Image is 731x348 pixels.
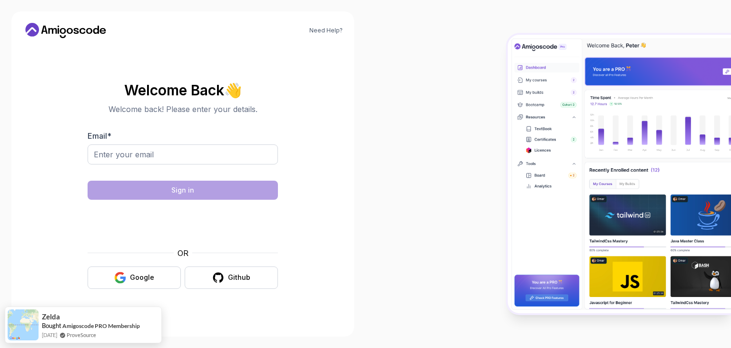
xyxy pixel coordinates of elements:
[178,247,188,259] p: OR
[42,313,60,321] span: Zelda
[23,23,109,38] a: Home link
[309,27,343,34] a: Need Help?
[42,322,61,329] span: Bought
[88,144,278,164] input: Enter your email
[508,35,731,313] img: Amigoscode Dashboard
[88,266,181,289] button: Google
[111,205,255,242] iframe: Widget containing checkbox for hCaptcha security challenge
[88,131,111,141] label: Email *
[185,266,278,289] button: Github
[88,82,278,98] h2: Welcome Back
[222,79,245,100] span: 👋
[130,273,154,282] div: Google
[88,103,278,115] p: Welcome back! Please enter your details.
[88,181,278,200] button: Sign in
[8,309,39,340] img: provesource social proof notification image
[62,322,140,329] a: Amigoscode PRO Membership
[42,331,57,339] span: [DATE]
[67,331,96,339] a: ProveSource
[171,185,194,195] div: Sign in
[228,273,250,282] div: Github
